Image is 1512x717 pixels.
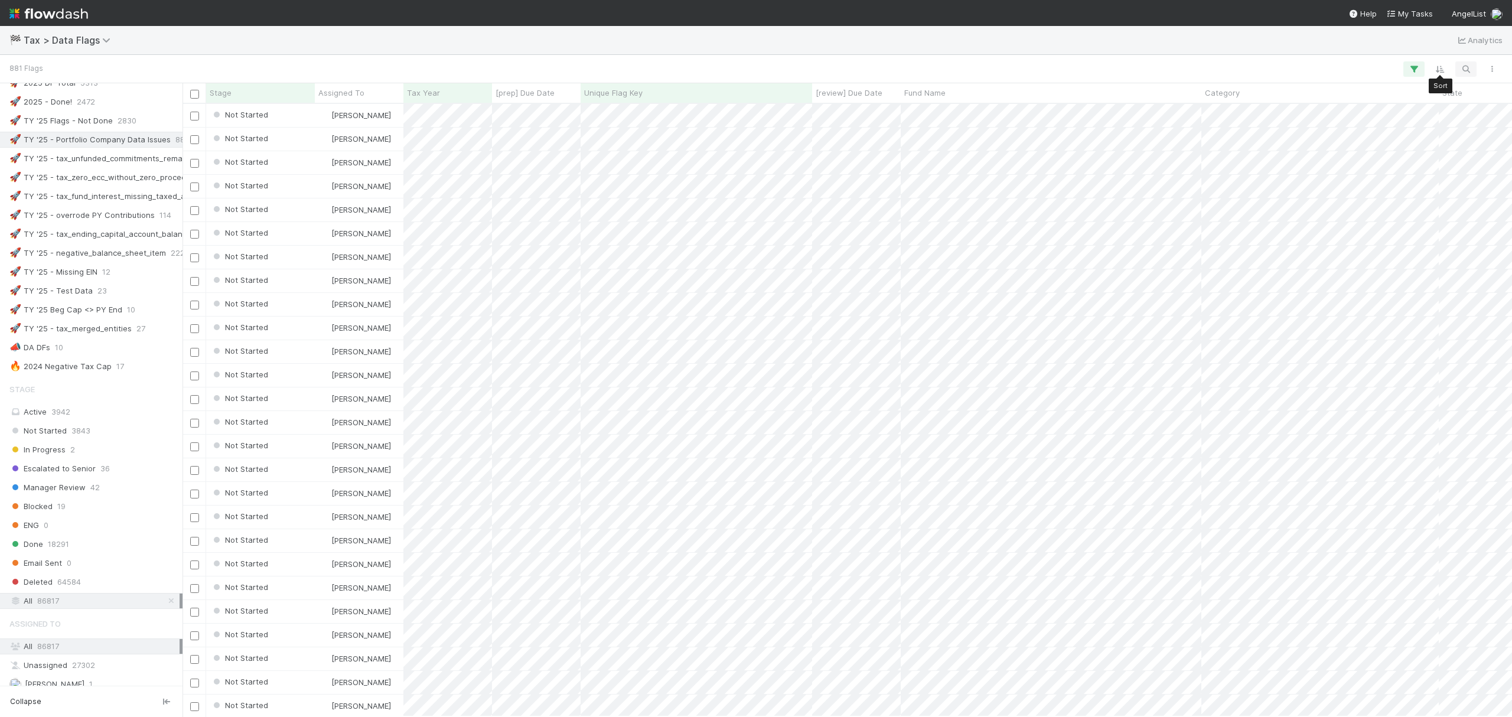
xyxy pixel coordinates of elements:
img: avatar_d45d11ee-0024-4901-936f-9df0a9cc3b4e.png [320,465,330,474]
span: [PERSON_NAME] [331,583,391,592]
span: Not Started [211,252,268,261]
input: Toggle Row Selected [190,230,199,239]
img: avatar_d45d11ee-0024-4901-936f-9df0a9cc3b4e.png [320,701,330,711]
span: Not Started [211,441,268,450]
span: 36 [100,461,110,476]
span: 🚀 [9,96,21,106]
input: Toggle Row Selected [190,395,199,404]
span: 🚀 [9,285,21,295]
span: Not Started [211,204,268,214]
span: 27302 [72,658,95,673]
span: [PERSON_NAME] [331,677,391,687]
div: Not Started [211,628,268,640]
span: 🚀 [9,266,21,276]
span: [PERSON_NAME] [331,205,391,214]
a: Analytics [1456,33,1503,47]
span: 3942 [51,407,70,416]
div: TY '25 Flags - Not Done [9,113,113,128]
span: 114 [159,208,171,223]
div: [PERSON_NAME] [320,109,391,121]
span: Deleted [9,575,53,589]
span: Not Started [211,464,268,474]
a: My Tasks [1386,8,1433,19]
span: 0 [67,556,71,571]
span: Escalated to Senior [9,461,96,476]
div: Not Started [211,203,268,215]
img: avatar_d45d11ee-0024-4901-936f-9df0a9cc3b4e.png [320,512,330,522]
span: 5313 [80,76,98,90]
img: avatar_d45d11ee-0024-4901-936f-9df0a9cc3b4e.png [320,276,330,285]
input: Toggle Row Selected [190,702,199,711]
span: Not Started [211,228,268,237]
div: [PERSON_NAME] [320,393,391,405]
span: 🚀 [9,304,21,314]
span: [PERSON_NAME] [331,394,391,403]
span: 🚀 [9,115,21,125]
div: Not Started [211,274,268,286]
span: [PERSON_NAME] [331,229,391,238]
span: 🚀 [9,247,21,258]
span: Not Started [211,299,268,308]
span: 42 [90,480,100,495]
div: TY '25 - Test Data [9,283,93,298]
img: avatar_d45d11ee-0024-4901-936f-9df0a9cc3b4e.png [320,110,330,120]
div: Not Started [211,227,268,239]
div: [PERSON_NAME] [320,653,391,664]
input: Toggle Row Selected [190,655,199,664]
span: 🏁 [9,35,21,45]
img: avatar_d45d11ee-0024-4901-936f-9df0a9cc3b4e.png [320,559,330,569]
span: [PERSON_NAME] [331,654,391,663]
span: [PERSON_NAME] [331,465,391,474]
img: avatar_d45d11ee-0024-4901-936f-9df0a9cc3b4e.png [320,181,330,191]
img: avatar_d45d11ee-0024-4901-936f-9df0a9cc3b4e.png [320,418,330,427]
img: avatar_d45d11ee-0024-4901-936f-9df0a9cc3b4e.png [320,299,330,309]
div: [PERSON_NAME] [320,605,391,617]
div: [PERSON_NAME] [320,275,391,286]
input: Toggle All Rows Selected [190,90,199,99]
span: 10 [55,340,63,355]
span: Not Started [211,606,268,615]
input: Toggle Row Selected [190,560,199,569]
span: Not Started [211,700,268,710]
img: avatar_d45d11ee-0024-4901-936f-9df0a9cc3b4e.png [320,158,330,167]
div: Not Started [211,652,268,664]
img: avatar_45ea4894-10ca-450f-982d-dabe3bd75b0b.png [9,678,21,690]
span: 86817 [37,594,59,608]
span: [prep] Due Date [496,87,555,99]
div: Not Started [211,321,268,333]
div: Not Started [211,369,268,380]
span: My Tasks [1386,9,1433,18]
img: avatar_bc42736a-3f00-4d10-a11d-d22e63cdc729.png [1491,8,1503,20]
span: Not Started [211,157,268,167]
span: 🚀 [9,210,21,220]
input: Toggle Row Selected [190,159,199,168]
span: Blocked [9,499,53,514]
div: Not Started [211,676,268,687]
input: Toggle Row Selected [190,324,199,333]
span: 64584 [57,575,81,589]
div: 2025 - Done! [9,94,72,109]
span: Category [1205,87,1240,99]
img: logo-inverted-e16ddd16eac7371096b0.svg [9,4,88,24]
div: TY '25 - Portfolio Company Data Issues [9,132,171,147]
span: 222 [171,246,185,260]
div: [PERSON_NAME] [320,322,391,334]
span: [PERSON_NAME] [331,347,391,356]
img: avatar_d45d11ee-0024-4901-936f-9df0a9cc3b4e.png [320,323,330,333]
div: [PERSON_NAME] [320,369,391,381]
span: 12 [102,265,110,279]
span: 🔥 [9,361,21,371]
span: 🚀 [9,172,21,182]
span: Not Started [211,653,268,663]
div: Not Started [211,345,268,357]
span: 2472 [77,94,95,109]
img: avatar_d45d11ee-0024-4901-936f-9df0a9cc3b4e.png [320,536,330,545]
div: DA DFs [9,340,50,355]
span: 10 [127,302,135,317]
span: Not Started [211,133,268,143]
span: Not Started [211,511,268,521]
span: Not Started [211,393,268,403]
span: 🚀 [9,153,21,163]
div: [PERSON_NAME] [320,629,391,641]
div: 2025 DF Total [9,76,76,90]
